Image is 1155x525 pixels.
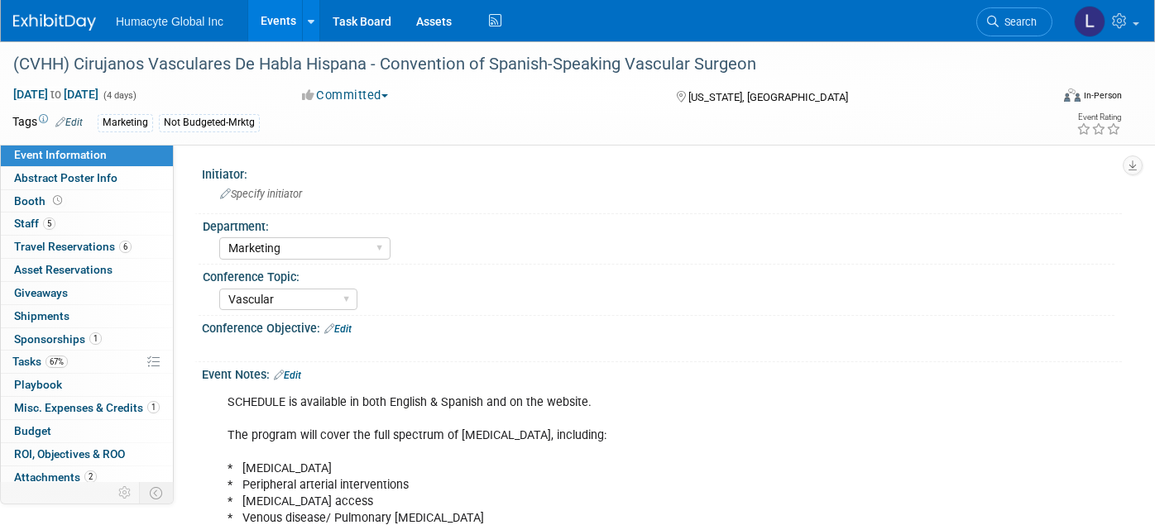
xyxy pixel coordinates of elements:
div: Event Format [958,86,1123,111]
a: Edit [274,370,301,381]
a: Abstract Poster Info [1,167,173,189]
a: Playbook [1,374,173,396]
div: Department: [203,214,1114,235]
span: ROI, Objectives & ROO [14,447,125,461]
a: Tasks67% [1,351,173,373]
a: Search [976,7,1052,36]
div: Not Budgeted-Mrktg [159,114,260,131]
span: Giveaways [14,286,68,299]
a: Event Information [1,144,173,166]
a: Shipments [1,305,173,327]
span: Abstract Poster Info [14,171,117,184]
span: [US_STATE], [GEOGRAPHIC_DATA] [688,91,848,103]
span: 2 [84,470,97,483]
div: Event Notes: [202,362,1122,384]
a: Giveaways [1,282,173,304]
span: (4 days) [102,90,137,101]
td: Toggle Event Tabs [140,482,174,504]
div: Conference Topic: [203,265,1114,285]
span: 1 [147,401,160,413]
span: Travel Reservations [14,240,132,253]
img: Format-Inperson.png [1064,88,1081,102]
div: Marketing [98,114,153,131]
a: Sponsorships1 [1,328,173,351]
span: 67% [46,356,68,368]
a: Staff5 [1,212,173,235]
button: Committed [296,87,395,104]
div: Initiator: [202,162,1122,183]
span: 5 [43,217,55,230]
span: Booth not reserved yet [50,194,65,207]
span: Attachments [14,470,97,484]
a: ROI, Objectives & ROO [1,443,173,465]
div: In-Person [1083,89,1122,102]
td: Personalize Event Tab Strip [111,482,140,504]
span: Shipments [14,309,69,322]
span: Specify initiator [220,188,302,200]
span: Asset Reservations [14,263,113,276]
img: ExhibitDay [13,14,96,31]
span: Staff [14,217,55,230]
a: Edit [324,323,352,335]
div: Conference Objective: [202,316,1122,337]
td: Tags [12,113,83,132]
span: to [48,88,64,101]
a: Booth [1,190,173,212]
img: Linda Hamilton [1074,6,1105,37]
span: Event Information [14,148,107,161]
span: [DATE] [DATE] [12,87,99,102]
a: Attachments2 [1,466,173,489]
a: Asset Reservations [1,259,173,281]
span: Misc. Expenses & Credits [14,401,160,414]
span: Humacyte Global Inc [116,15,223,28]
span: Search [999,16,1037,28]
a: Edit [55,117,83,128]
div: (CVHH) Cirujanos Vasculares De Habla Hispana - Convention of Spanish-Speaking Vascular Surgeon [7,50,1028,79]
span: Booth [14,194,65,208]
a: Misc. Expenses & Credits1 [1,397,173,419]
span: 1 [89,332,102,345]
span: Tasks [12,355,68,368]
span: 6 [119,241,132,253]
span: Playbook [14,378,62,391]
a: Travel Reservations6 [1,236,173,258]
a: Budget [1,420,173,442]
span: Sponsorships [14,332,102,346]
span: Budget [14,424,51,437]
div: Event Rating [1076,113,1121,122]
